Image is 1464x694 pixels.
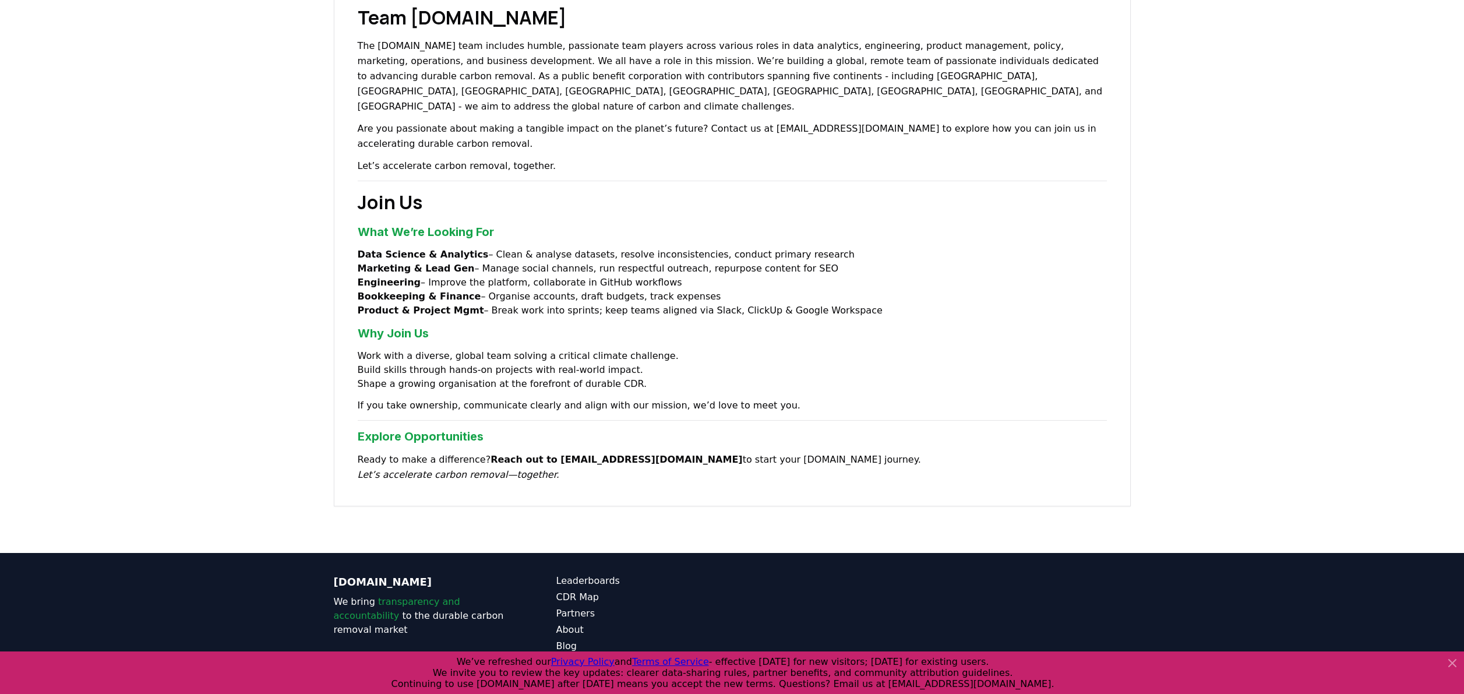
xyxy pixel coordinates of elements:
p: Ready to make a difference? to start your [DOMAIN_NAME] journey. [358,452,1107,482]
p: [DOMAIN_NAME] [334,574,510,590]
strong: Reach out to [EMAIL_ADDRESS][DOMAIN_NAME] [491,454,743,465]
a: Partners [556,607,732,621]
li: – Manage social channels, run respectful outreach, repurpose content for SEO [358,262,1107,276]
a: About [556,623,732,637]
a: CDR Map [556,590,732,604]
p: Are you passionate about making a tangible impact on the planet’s future? Contact us at [EMAIL_AD... [358,121,1107,152]
p: If you take ownership, communicate clearly and align with our mission, we’d love to meet you. [358,398,1107,413]
h3: What We’re Looking For [358,223,1107,241]
a: Leaderboards [556,574,732,588]
li: Build skills through hands‑on projects with real‑world impact. [358,363,1107,377]
h3: Why Join Us [358,325,1107,342]
li: – Clean & analyse datasets, resolve inconsistencies, conduct primary research [358,248,1107,262]
p: The [DOMAIN_NAME] team includes humble, passionate team players across various roles in data anal... [358,38,1107,114]
li: – Organise accounts, draft budgets, track expenses [358,290,1107,304]
li: Shape a growing organisation at the forefront of durable CDR. [358,377,1107,391]
p: Let’s accelerate carbon removal, together. [358,158,1107,174]
strong: Product & Project Mgmt [358,305,484,316]
a: Blog [556,639,732,653]
strong: Marketing & Lead Gen [358,263,475,274]
h2: Join Us [358,188,1107,216]
h2: Team [DOMAIN_NAME] [358,3,1107,31]
p: We bring to the durable carbon removal market [334,595,510,637]
strong: Data Science & Analytics [358,249,489,260]
strong: Engineering [358,277,421,288]
h3: Explore Opportunities [358,428,1107,445]
span: transparency and accountability [334,596,460,621]
li: Work with a diverse, global team solving a critical climate challenge. [358,349,1107,363]
em: Let’s accelerate carbon removal—together. [358,469,559,480]
strong: Bookkeeping & Finance [358,291,481,302]
li: – Break work into sprints; keep teams aligned via Slack, ClickUp & Google Workspace [358,304,1107,318]
li: – Improve the platform, collaborate in GitHub workflows [358,276,1107,290]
